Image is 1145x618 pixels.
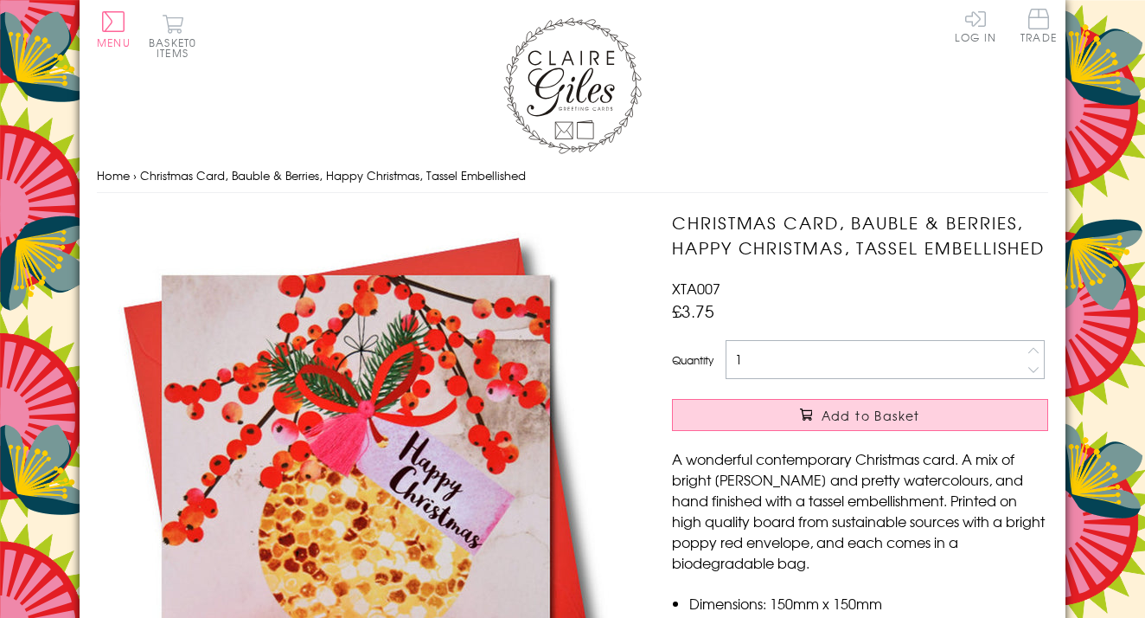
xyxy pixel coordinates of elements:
[133,167,137,183] span: ›
[689,593,1048,614] li: Dimensions: 150mm x 150mm
[97,167,130,183] a: Home
[503,17,642,154] img: Claire Giles Greetings Cards
[672,399,1048,431] button: Add to Basket
[672,299,714,323] span: £3.75
[140,167,526,183] span: Christmas Card, Bauble & Berries, Happy Christmas, Tassel Embellished
[672,210,1048,261] h1: Christmas Card, Bauble & Berries, Happy Christmas, Tassel Embellished
[672,352,713,368] label: Quantity
[1020,9,1057,46] a: Trade
[822,407,920,424] span: Add to Basket
[1020,9,1057,42] span: Trade
[149,14,196,58] button: Basket0 items
[955,9,996,42] a: Log In
[157,35,196,61] span: 0 items
[97,158,1048,194] nav: breadcrumbs
[97,11,131,48] button: Menu
[672,278,720,299] span: XTA007
[97,35,131,50] span: Menu
[672,448,1048,573] p: A wonderful contemporary Christmas card. A mix of bright [PERSON_NAME] and pretty watercolours, a...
